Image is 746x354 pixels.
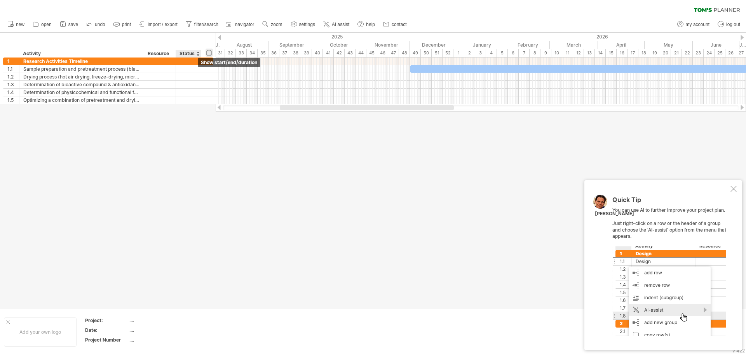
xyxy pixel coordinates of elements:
div: Sample preparation and pretreatment process (blanching, [MEDICAL_DATA] treatment, osmotic dehydra... [23,65,140,73]
div: September 2025 [268,41,315,49]
div: 8 [530,49,540,57]
div: 26 [725,49,736,57]
a: AI assist [321,19,352,30]
div: February 2026 [506,41,550,49]
div: 15 [606,49,617,57]
a: contact [381,19,409,30]
div: 18 [638,49,649,57]
div: Optimizing a combination of pretreatment and drying techniques [23,96,140,104]
a: my account [675,19,712,30]
div: 12 [573,49,584,57]
div: January 2026 [458,41,506,49]
div: 20 [660,49,671,57]
span: show start/end/duration [201,59,257,65]
div: 31 [214,49,225,57]
div: Project: [85,317,128,324]
div: 33 [236,49,247,57]
a: open [31,19,54,30]
a: log out [716,19,743,30]
div: 1 [453,49,464,57]
div: 14 [595,49,606,57]
a: filter/search [184,19,221,30]
div: 9 [540,49,551,57]
span: print [122,22,131,27]
div: 1.4 [7,89,19,96]
a: undo [84,19,108,30]
div: October 2025 [315,41,363,49]
div: 4 [486,49,497,57]
div: 6 [508,49,519,57]
div: Project Number [85,337,128,343]
div: 35 [258,49,268,57]
div: 5 [497,49,508,57]
div: 37 [279,49,290,57]
div: 1.3 [7,81,19,88]
span: settings [299,22,315,27]
div: 3 [475,49,486,57]
a: navigator [225,19,256,30]
div: April 2026 [598,41,645,49]
div: .... [129,337,195,343]
span: contact [392,22,407,27]
div: 41 [323,49,334,57]
div: June 2026 [693,41,739,49]
div: December 2025 [410,41,458,49]
div: 10 [551,49,562,57]
span: import / export [148,22,178,27]
div: 47 [388,49,399,57]
div: 2 [464,49,475,57]
div: May 2026 [645,41,693,49]
div: November 2025 [363,41,410,49]
a: settings [289,19,317,30]
div: March 2026 [550,41,598,49]
div: 1.2 [7,73,19,80]
div: Date: [85,327,128,333]
div: August 2025 [220,41,268,49]
div: 21 [671,49,682,57]
div: 16 [617,49,627,57]
div: 46 [377,49,388,57]
div: Status [180,50,197,58]
a: help [356,19,377,30]
div: 48 [399,49,410,57]
div: .... [129,327,195,333]
div: 22 [682,49,693,57]
span: my account [686,22,709,27]
span: zoom [271,22,282,27]
div: Determination of bioactive compound & antioxidant of the pretreated and dried sample [23,81,140,88]
div: Resource [148,50,171,58]
a: print [112,19,133,30]
div: 13 [584,49,595,57]
div: 40 [312,49,323,57]
a: new [5,19,27,30]
div: 11 [562,49,573,57]
div: v 422 [732,348,745,354]
span: log out [726,22,740,27]
div: 24 [704,49,715,57]
div: 42 [334,49,345,57]
div: [PERSON_NAME] [595,211,634,217]
div: 17 [627,49,638,57]
div: 50 [421,49,432,57]
div: 51 [432,49,443,57]
div: 39 [301,49,312,57]
span: filter/search [194,22,218,27]
span: save [68,22,78,27]
div: 1.1 [7,65,19,73]
span: undo [95,22,105,27]
div: 45 [366,49,377,57]
span: new [16,22,24,27]
div: 34 [247,49,258,57]
div: 52 [443,49,453,57]
div: 36 [268,49,279,57]
div: Add your own logo [4,317,77,347]
span: open [41,22,52,27]
div: 1 [7,58,19,65]
div: 25 [715,49,725,57]
div: 32 [225,49,236,57]
div: Drying process (hot air drying, freeze-drying, microwave drying) [23,73,140,80]
div: Quick Tip [612,197,729,207]
div: 44 [356,49,366,57]
div: Determination of physicochemical and functional food properties on the pretreated and dried sample [23,89,140,96]
div: 43 [345,49,356,57]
